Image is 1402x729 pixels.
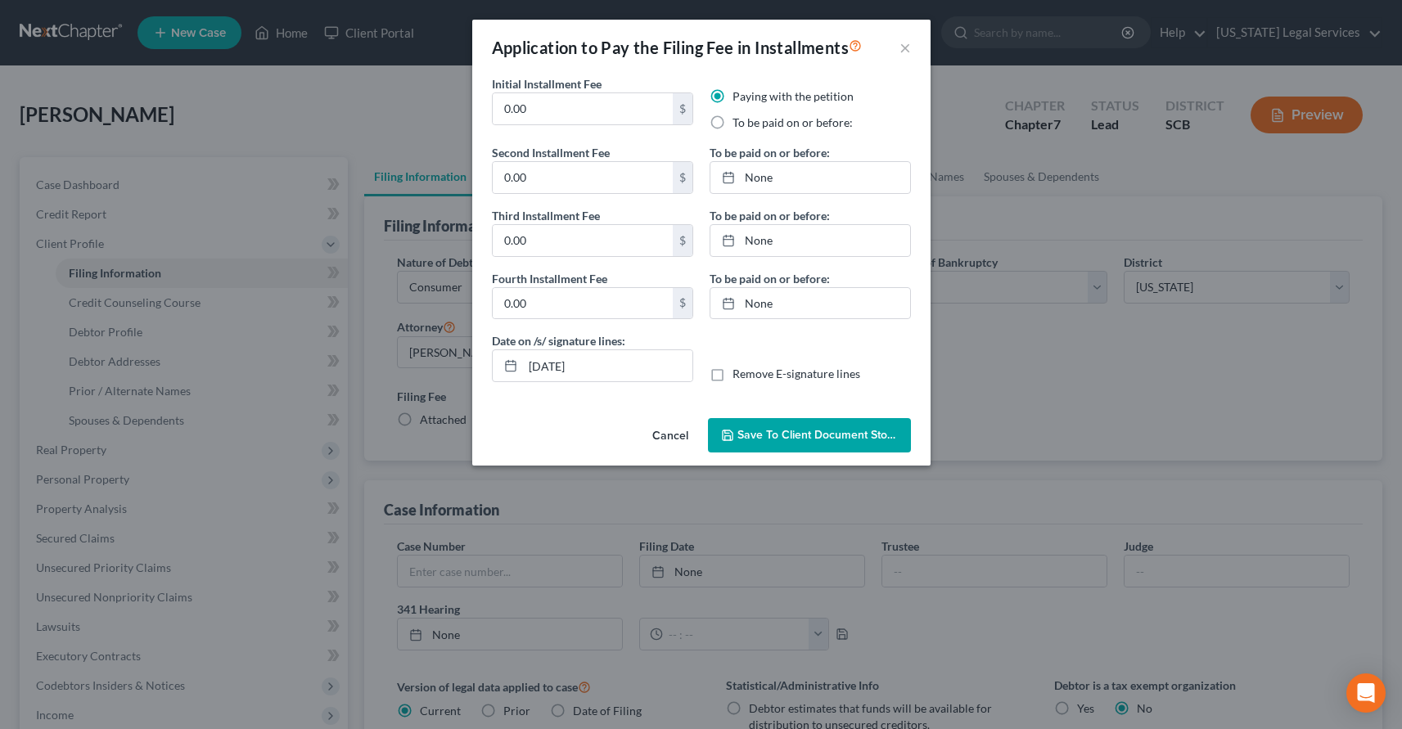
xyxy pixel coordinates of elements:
[492,332,625,349] label: Date on /s/ signature lines:
[673,288,692,319] div: $
[710,225,910,256] a: None
[492,207,600,224] label: Third Installment Fee
[1346,673,1386,713] div: Open Intercom Messenger
[673,225,692,256] div: $
[639,420,701,452] button: Cancel
[733,88,854,105] label: Paying with the petition
[493,162,673,193] input: 0.00
[899,38,911,57] button: ×
[710,207,830,224] label: To be paid on or before:
[523,350,692,381] input: MM/DD/YYYY
[493,225,673,256] input: 0.00
[492,75,602,92] label: Initial Installment Fee
[710,144,830,161] label: To be paid on or before:
[710,162,910,193] a: None
[492,36,863,59] div: Application to Pay the Filing Fee in Installments
[733,115,853,131] label: To be paid on or before:
[492,144,610,161] label: Second Installment Fee
[710,288,910,319] a: None
[493,288,673,319] input: 0.00
[673,93,692,124] div: $
[493,93,673,124] input: 0.00
[733,366,860,382] label: Remove E-signature lines
[737,428,911,442] span: Save to Client Document Storage
[673,162,692,193] div: $
[710,270,830,287] label: To be paid on or before:
[492,270,607,287] label: Fourth Installment Fee
[708,418,911,452] button: Save to Client Document Storage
